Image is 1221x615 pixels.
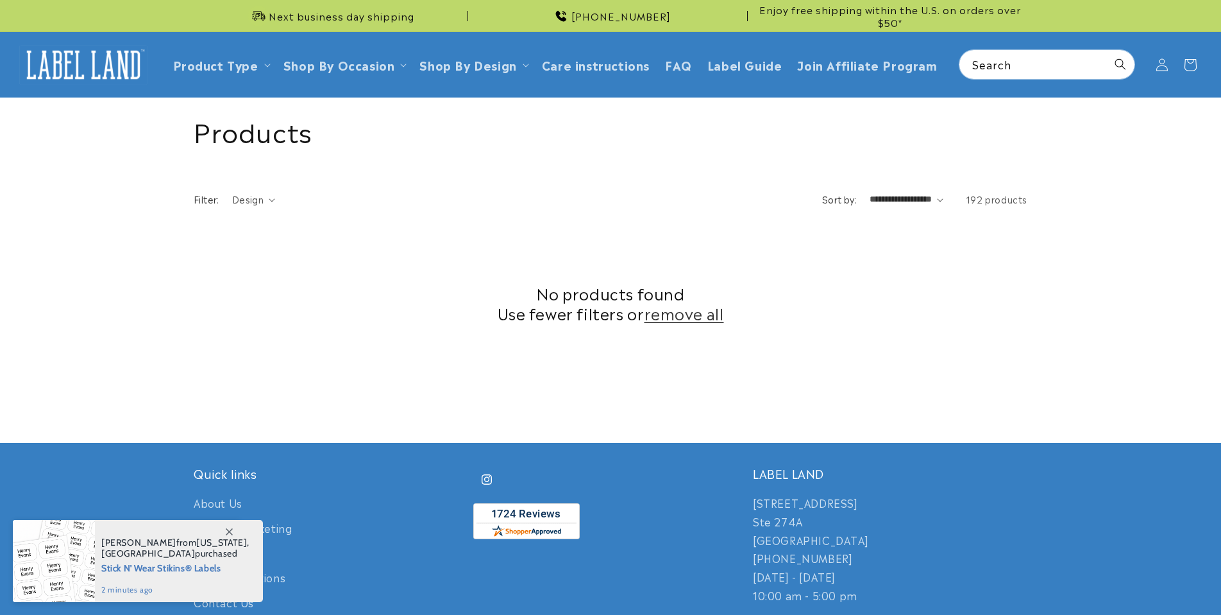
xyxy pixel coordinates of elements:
[412,49,534,80] summary: Shop By Design
[194,515,292,541] a: Affiliate Marketing
[101,559,249,575] span: Stick N' Wear Stikins® Labels
[15,40,153,89] a: Label Land
[753,3,1027,28] span: Enjoy free shipping within the U.S. on orders over $50*
[173,56,258,73] a: Product Type
[419,56,516,73] a: Shop By Design
[194,193,219,206] h2: Filter:
[283,57,395,72] span: Shop By Occasion
[232,193,275,206] summary: Design (0 selected)
[644,303,724,323] a: remove all
[194,466,468,481] h2: Quick links
[101,537,176,548] span: [PERSON_NAME]
[269,10,414,22] span: Next business day shipping
[165,49,276,80] summary: Product Type
[194,114,1027,147] h1: Products
[657,49,700,80] a: FAQ
[789,49,945,80] a: Join Affiliate Program
[571,10,671,22] span: [PHONE_NUMBER]
[194,494,242,515] a: About Us
[966,193,1027,205] span: 192 products
[753,466,1027,481] h2: LABEL LAND
[700,49,790,80] a: Label Guide
[276,49,412,80] summary: Shop By Occasion
[101,548,195,559] span: [GEOGRAPHIC_DATA]
[753,494,1027,605] p: [STREET_ADDRESS] Ste 274A [GEOGRAPHIC_DATA] [PHONE_NUMBER] [DATE] - [DATE] 10:00 am - 5:00 pm
[542,57,650,72] span: Care instructions
[822,193,857,205] label: Sort by:
[101,584,249,596] span: 2 minutes ago
[1106,50,1134,78] button: Search
[196,537,247,548] span: [US_STATE]
[19,45,147,85] img: Label Land
[194,283,1027,323] h2: No products found Use fewer filters or
[232,193,264,205] span: Design
[194,590,254,615] a: Contact Us
[101,537,249,559] span: from , purchased
[707,57,782,72] span: Label Guide
[534,49,657,80] a: Care instructions
[665,57,692,72] span: FAQ
[797,57,937,72] span: Join Affiliate Program
[473,503,580,539] img: Customer Reviews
